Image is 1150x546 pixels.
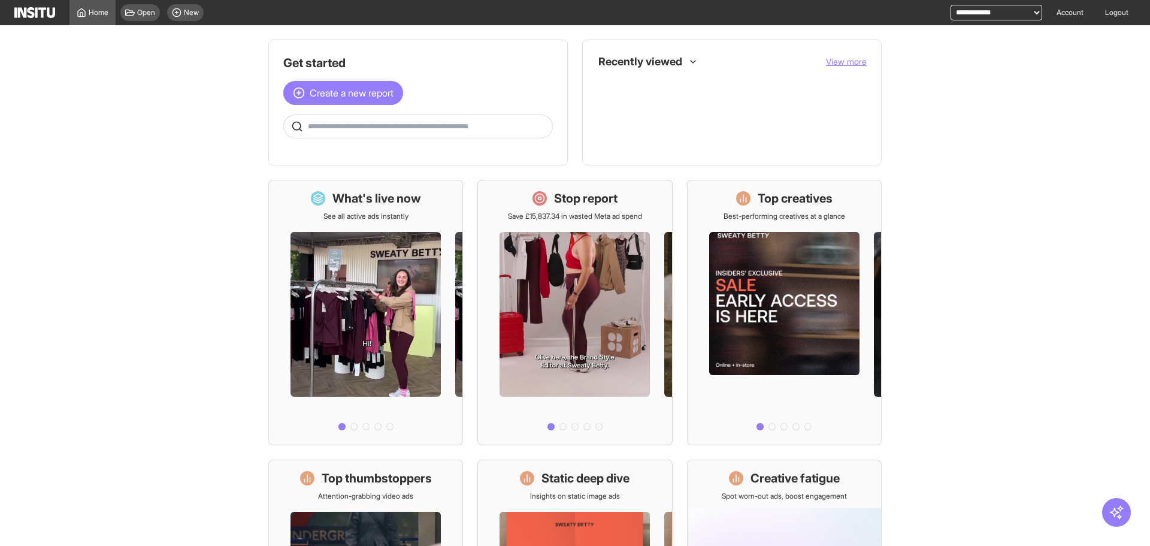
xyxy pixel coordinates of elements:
p: Save £15,837.34 in wasted Meta ad spend [508,212,642,221]
p: See all active ads instantly [323,212,408,221]
span: Home [89,8,108,17]
a: What's live nowSee all active ads instantly [268,180,463,445]
span: Create a new report [310,86,394,100]
h1: Stop report [554,190,618,207]
h1: Static deep dive [541,470,630,487]
a: Stop reportSave £15,837.34 in wasted Meta ad spend [477,180,672,445]
p: Attention-grabbing video ads [318,491,413,501]
span: Open [137,8,155,17]
button: View more [826,56,867,68]
span: View more [826,56,867,67]
a: Top creativesBest-performing creatives at a glance [687,180,882,445]
p: Insights on static image ads [530,491,620,501]
h1: Top creatives [758,190,833,207]
h1: What's live now [332,190,421,207]
button: Create a new report [283,81,403,105]
p: Best-performing creatives at a glance [724,212,845,221]
h1: Top thumbstoppers [322,470,432,487]
img: Logo [14,7,55,18]
h1: Get started [283,55,553,71]
span: New [184,8,199,17]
